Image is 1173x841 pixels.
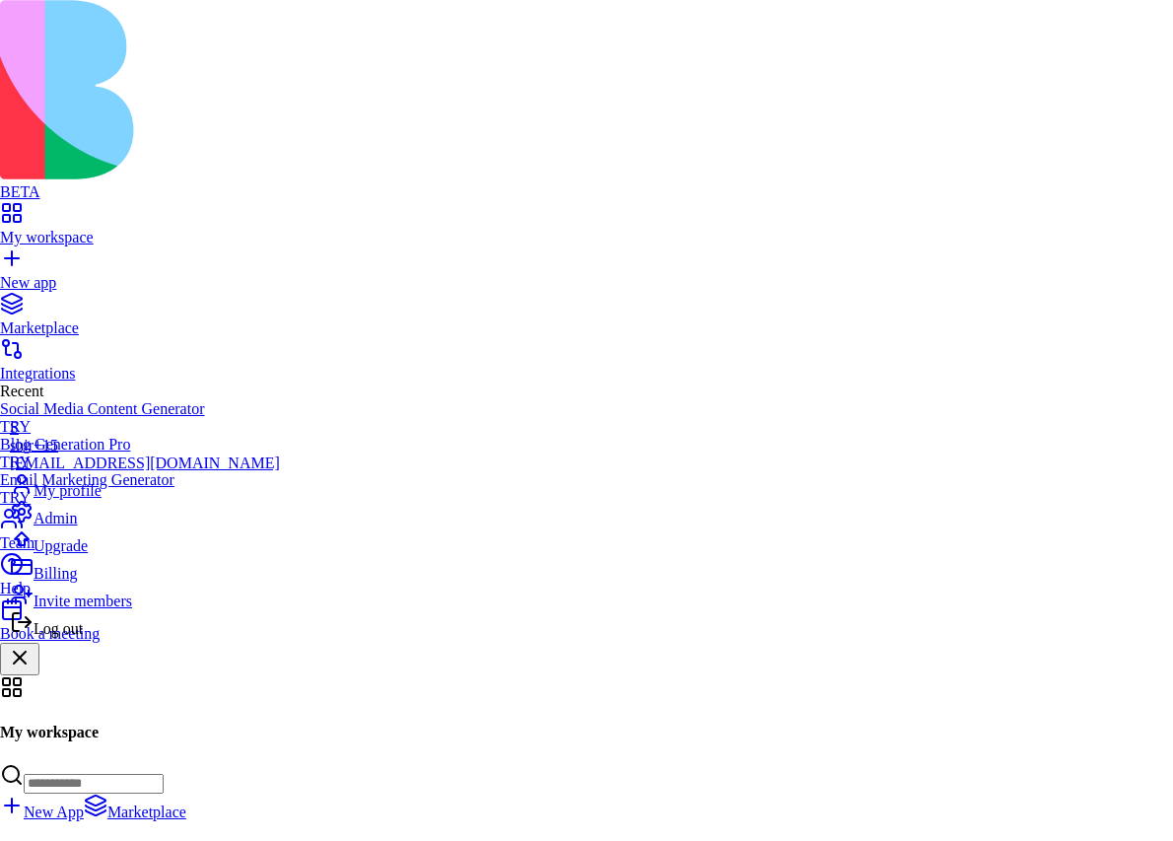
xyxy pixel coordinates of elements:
[10,437,280,455] div: shir+15
[34,565,77,582] span: Billing
[10,419,19,436] span: S
[10,500,280,527] a: Admin
[34,482,102,499] span: My profile
[10,419,280,472] a: Sshir+15[EMAIL_ADDRESS][DOMAIN_NAME]
[10,455,280,472] div: [EMAIL_ADDRESS][DOMAIN_NAME]
[34,510,77,526] span: Admin
[10,555,280,583] a: Billing
[10,527,280,555] a: Upgrade
[34,593,132,609] span: Invite members
[10,472,280,500] a: My profile
[34,620,83,637] span: Log out
[34,537,88,554] span: Upgrade
[10,583,280,610] a: Invite members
